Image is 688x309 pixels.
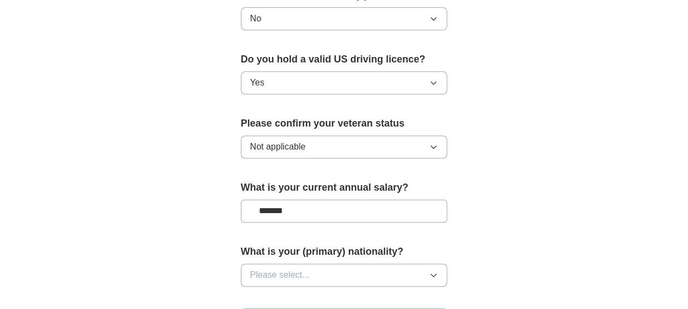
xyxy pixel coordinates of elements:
[241,71,448,94] button: Yes
[250,76,264,89] span: Yes
[241,244,448,259] label: What is your (primary) nationality?
[241,7,448,30] button: No
[250,12,261,25] span: No
[241,180,448,195] label: What is your current annual salary?
[250,140,305,153] span: Not applicable
[241,264,448,287] button: Please select...
[241,116,448,131] label: Please confirm your veteran status
[241,135,448,158] button: Not applicable
[250,268,310,282] span: Please select...
[241,52,448,67] label: Do you hold a valid US driving licence?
